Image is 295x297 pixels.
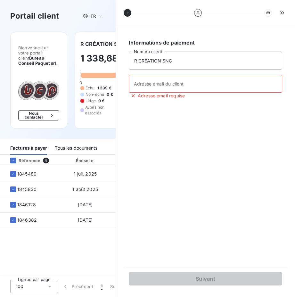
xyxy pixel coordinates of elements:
span: Adresse email requise [138,93,185,99]
span: Non-échu [86,92,104,97]
span: 1 juil. 2025 [74,171,97,177]
span: Bureau Conseil Paquet srl [18,55,56,66]
button: Précédent [58,280,97,293]
span: Litige [86,98,96,104]
h2: 1 338,68 € [80,53,127,70]
span: FR [91,13,96,19]
button: Nous contacter [18,110,59,120]
input: placeholder [129,75,282,93]
span: 100 [16,283,23,290]
span: 1846382 [17,217,37,223]
span: 1 [101,283,102,290]
span: Bienvenue sur votre portail client . [18,45,59,66]
div: Tous les documents [55,141,97,155]
span: 1 339 € [97,85,111,91]
span: 1846128 [17,202,36,208]
button: Suivant [106,280,139,293]
div: Émise le [64,157,106,164]
span: [DATE] [78,217,93,223]
img: Company logo [18,81,59,100]
div: Retard [109,157,147,164]
h6: R CRÉATION SNC [80,40,125,48]
span: 0 [79,80,82,85]
span: 0 € [98,98,104,104]
div: Référence [5,158,40,163]
span: 1845830 [17,186,37,193]
h3: Portail client [10,10,59,22]
span: 0 € [107,92,113,97]
span: [DATE] [78,202,93,207]
span: Avoirs non associés [85,104,118,116]
button: 1 [97,280,106,293]
input: placeholder [129,52,282,70]
span: Échu [86,85,95,91]
span: 1 août 2025 [72,186,98,192]
span: 1845480 [17,171,37,177]
h6: Informations de paiement [129,39,282,46]
div: Factures à payer [10,141,47,155]
span: 4 [43,158,49,163]
button: Suivant [129,272,282,285]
